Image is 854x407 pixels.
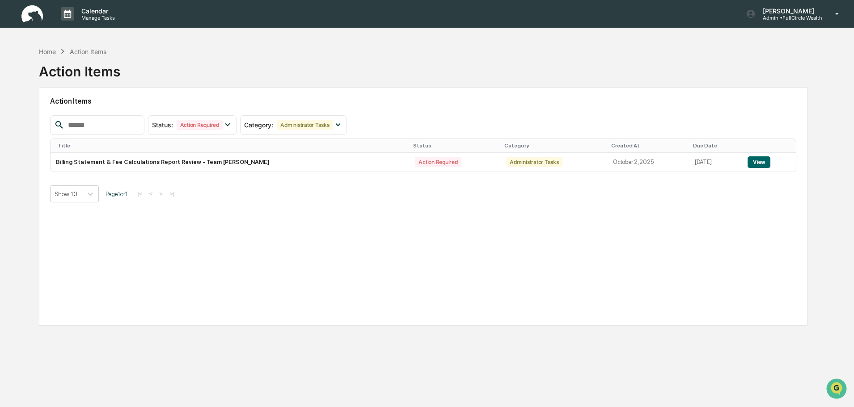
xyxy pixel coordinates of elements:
[5,109,61,125] a: 🖐️Preclearance
[30,77,113,84] div: We're available if you need us!
[415,157,461,167] div: Action Required
[825,378,850,402] iframe: Open customer support
[9,130,16,138] div: 🔎
[30,68,147,77] div: Start new chat
[39,48,56,55] div: Home
[152,71,163,82] button: Start new chat
[277,120,333,130] div: Administrator Tasks
[9,68,25,84] img: 1746055101610-c473b297-6a78-478c-a979-82029cc54cd1
[693,143,739,149] div: Due Date
[18,130,56,138] span: Data Lookup
[39,56,120,80] div: Action Items
[748,156,770,168] button: View
[689,153,742,172] td: [DATE]
[135,190,145,197] button: |<
[504,143,604,149] div: Category
[70,48,106,55] div: Action Items
[413,143,497,149] div: Status
[152,121,173,129] span: Status :
[61,109,114,125] a: 🗄️Attestations
[756,15,822,21] p: Admin • FullCircle Wealth
[89,151,108,158] span: Pylon
[9,113,16,121] div: 🖐️
[506,157,562,167] div: Administrator Tasks
[58,143,406,149] div: Title
[748,159,770,165] a: View
[147,190,156,197] button: <
[756,7,822,15] p: [PERSON_NAME]
[74,113,111,122] span: Attestations
[5,126,60,142] a: 🔎Data Lookup
[50,97,796,105] h2: Action Items
[167,190,177,197] button: >|
[18,113,58,122] span: Preclearance
[63,151,108,158] a: Powered byPylon
[244,121,273,129] span: Category :
[21,5,43,23] img: logo
[51,153,410,172] td: Billing Statement & Fee Calculations Report Review - Team [PERSON_NAME]
[106,190,128,197] span: Page 1 of 1
[608,153,689,172] td: October 2, 2025
[74,15,119,21] p: Manage Tasks
[611,143,686,149] div: Created At
[177,120,223,130] div: Action Required
[9,19,163,33] p: How can we help?
[74,7,119,15] p: Calendar
[65,113,72,121] div: 🗄️
[156,190,165,197] button: >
